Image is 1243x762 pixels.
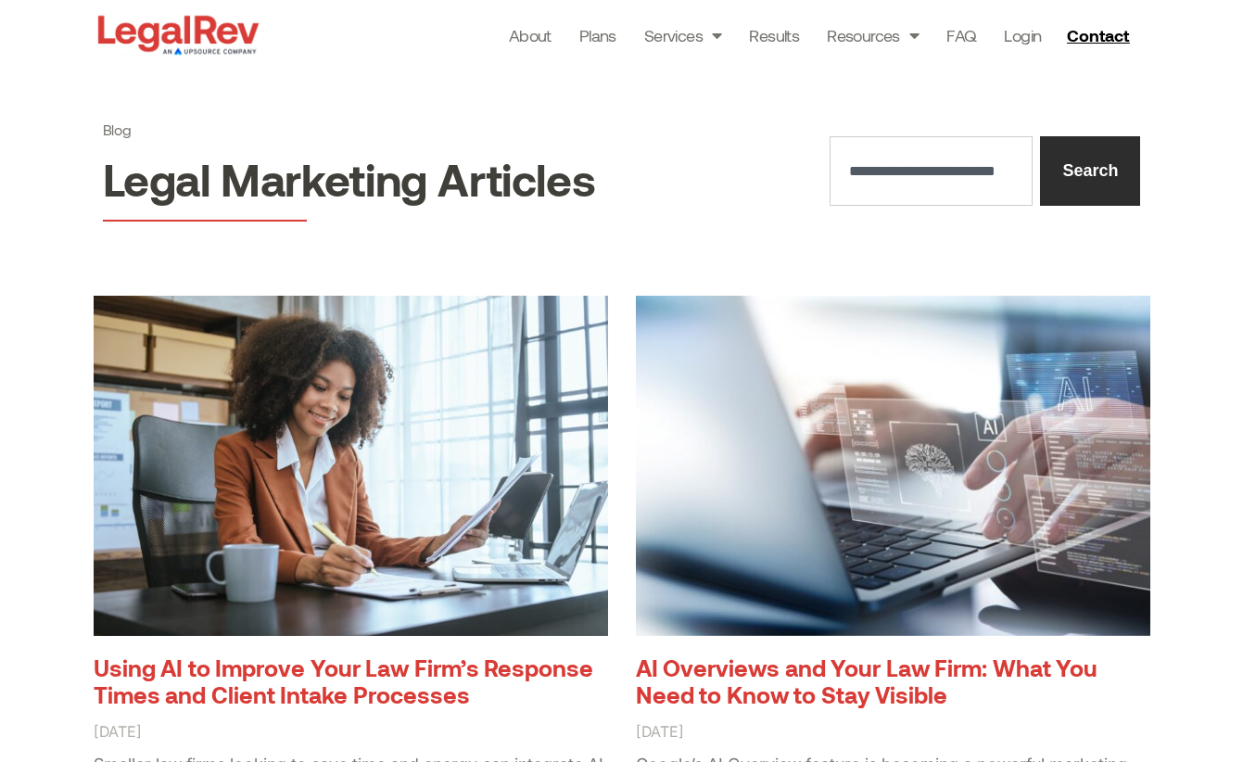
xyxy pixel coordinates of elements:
[579,22,616,48] a: Plans
[1062,159,1118,184] span: Search
[636,296,1150,635] a: A man typing on a laptop while AI graphics float above it.
[1067,27,1129,44] span: Contact
[94,654,594,709] a: Using AI to Improve Your Law Firm’s Response Times and Client Intake Processes
[636,654,1098,709] a: AI Overviews and Your Law Firm: What You Need to Know to Stay Visible
[103,121,811,138] h1: Blog
[1040,136,1140,206] button: Search
[1059,20,1141,50] a: Contact
[548,294,1232,637] img: A man typing on a laptop while AI graphics float above it.
[509,22,552,48] a: About
[509,22,1042,48] nav: Menu
[636,722,684,741] span: [DATE]
[94,296,608,635] a: A business woman sitting at a desk writing on a paper and looking at a tablet in front of a laptop.
[749,22,799,48] a: Results
[94,722,142,741] span: [DATE]
[946,22,976,48] a: FAQ
[1004,22,1041,48] a: Login
[103,157,811,201] h2: Legal Marketing Articles
[644,22,722,48] a: Services
[89,292,609,639] img: A business woman sitting at a desk writing on a paper and looking at a tablet in front of a laptop.
[827,22,919,48] a: Resources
